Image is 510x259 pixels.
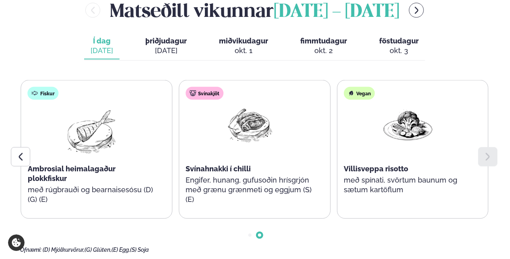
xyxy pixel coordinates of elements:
[28,164,116,183] span: Ambrosial heimalagaður plokkfiskur
[224,106,275,144] img: Pork-Meat.png
[91,46,113,55] div: [DATE]
[139,33,193,60] button: þriðjudagur [DATE]
[348,90,354,97] img: Vegan.svg
[28,185,156,204] p: með rúgbrauði og bearnaisesósu (D) (G) (E)
[379,46,419,55] div: okt. 3
[145,46,187,55] div: [DATE]
[85,3,100,18] button: menu-btn-left
[409,3,424,18] button: menu-btn-right
[91,36,113,46] span: Í dag
[84,33,120,60] button: Í dag [DATE]
[300,37,347,45] span: fimmtudagur
[344,164,408,173] span: Villisveppa risotto
[379,37,419,45] span: föstudagur
[28,87,59,100] div: Fiskur
[300,46,347,55] div: okt. 2
[258,234,261,237] span: Go to slide 2
[382,106,434,144] img: Vegan.png
[344,175,472,195] p: með spínati, svörtum baunum og sætum kartöflum
[248,234,252,237] span: Go to slide 1
[373,33,425,60] button: föstudagur okt. 3
[130,247,149,253] span: (S) Soja
[111,247,130,253] span: (E) Egg,
[43,247,85,253] span: (D) Mjólkurvörur,
[219,46,268,55] div: okt. 1
[294,33,353,60] button: fimmtudagur okt. 2
[190,90,196,97] img: pork.svg
[186,87,223,100] div: Svínakjöt
[219,37,268,45] span: miðvikudagur
[186,175,314,204] p: Engifer, hunang, gufusoðin hrísgrjón með grænu grænmeti og eggjum (S) (E)
[20,247,41,253] span: Ofnæmi:
[8,234,25,251] a: Cookie settings
[344,87,375,100] div: Vegan
[66,106,118,158] img: fish.png
[274,3,399,21] span: [DATE] - [DATE]
[32,90,38,97] img: fish.svg
[145,37,187,45] span: þriðjudagur
[85,247,111,253] span: (G) Glúten,
[186,164,251,173] span: Svínahnakki í chilli
[213,33,275,60] button: miðvikudagur okt. 1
